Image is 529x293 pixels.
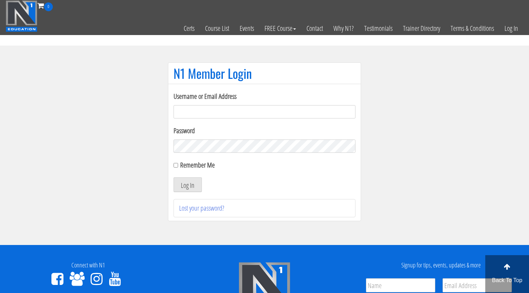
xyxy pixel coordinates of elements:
[445,11,499,46] a: Terms & Conditions
[398,11,445,46] a: Trainer Directory
[5,262,171,269] h4: Connect with N1
[6,0,37,32] img: n1-education
[485,276,529,285] p: Back To Top
[359,11,398,46] a: Testimonials
[37,1,53,10] a: 0
[44,2,53,11] span: 0
[180,160,215,170] label: Remember Me
[328,11,359,46] a: Why N1?
[178,11,200,46] a: Certs
[179,203,224,213] a: Lost your password?
[366,278,435,292] input: Name
[174,91,355,102] label: Username or Email Address
[174,125,355,136] label: Password
[301,11,328,46] a: Contact
[174,66,355,80] h1: N1 Member Login
[358,262,524,269] h4: Signup for tips, events, updates & more
[200,11,234,46] a: Course List
[259,11,301,46] a: FREE Course
[234,11,259,46] a: Events
[443,278,512,292] input: Email Address
[499,11,523,46] a: Log In
[174,177,202,192] button: Log In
